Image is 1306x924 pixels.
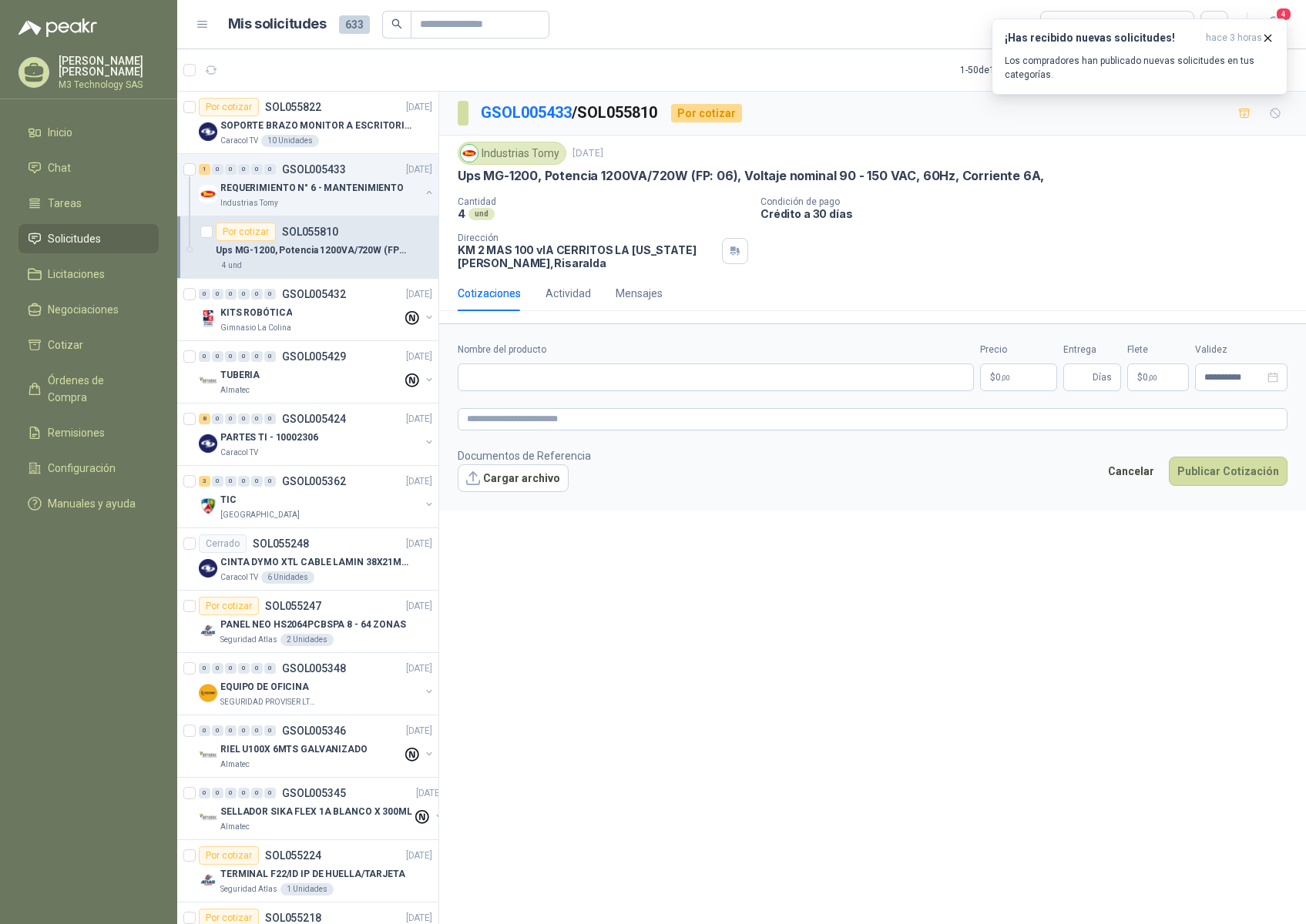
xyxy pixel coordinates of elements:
[280,883,334,896] div: 1 Unidades
[18,224,159,253] a: Solicitudes
[199,684,217,702] img: Company Logo
[406,537,432,551] p: [DATE]
[228,13,327,35] h1: Mis solicitudes
[458,243,716,269] p: KM 2 MAS 100 vIA CERRITOS LA [US_STATE] [PERSON_NAME] , Risaralda
[18,259,159,289] a: Licitaciones
[48,301,119,318] span: Negociaciones
[220,306,292,320] p: KITS ROBÓTICA
[458,207,465,220] p: 4
[481,101,659,125] p: / SOL055810
[461,145,478,162] img: Company Logo
[199,164,210,175] div: 1
[199,347,435,397] a: 0 0 0 0 0 0 GSOL005429[DATE] Company LogoTUBERIAAlmatec
[265,850,321,861] p: SOL055224
[251,164,263,175] div: 0
[339,15,370,34] span: 633
[199,746,217,765] img: Company Logo
[177,840,438,902] a: Por cotizarSOL055224[DATE] Company LogoTERMINAL F22/ID IP DE HUELLA/TARJETASeguridad Atlas1 Unidades
[1195,343,1288,357] label: Validez
[1001,373,1010,382] span: ,00
[458,343,974,357] label: Nombre del producto
[199,351,210,362] div: 0
[251,289,263,300] div: 0
[199,808,217,827] img: Company Logo
[264,413,276,424] div: 0
[251,476,263,487] div: 0
[220,696,317,708] p: SEGURIDAD PROVISER LTDA
[199,559,217,577] img: Company Logo
[238,289,250,300] div: 0
[253,538,309,549] p: SOL055248
[225,476,237,487] div: 0
[212,413,223,424] div: 0
[216,223,276,241] div: Por cotizar
[220,384,250,397] p: Almatec
[48,230,101,247] span: Solicitudes
[264,289,276,300] div: 0
[199,534,247,553] div: Cerrado
[406,599,432,614] p: [DATE]
[251,788,263,798] div: 0
[264,164,276,175] div: 0
[199,185,217,203] img: Company Logo
[238,725,250,736] div: 0
[199,285,435,334] a: 0 0 0 0 0 0 GSOL005432[DATE] Company LogoKITS ROBÓTICAGimnasio La Colina
[458,447,591,464] p: Documentos de Referencia
[212,663,223,674] div: 0
[199,597,259,615] div: Por cotizar
[212,476,223,487] div: 0
[458,196,748,207] p: Cantidad
[220,555,412,570] p: CINTA DYMO XTL CABLE LAMIN 38X21MMBLANCO
[406,412,432,427] p: [DATE]
[406,474,432,489] p: [DATE]
[177,92,438,154] a: Por cotizarSOL055822[DATE] Company LogoSOPORTE BRAZO MONITOR A ESCRITORIO NBF80Caracol TV10 Unidades
[264,663,276,674] div: 0
[18,489,159,518] a: Manuales y ayuda
[199,788,210,798] div: 0
[458,233,716,243] p: Dirección
[212,351,223,362] div: 0
[546,285,591,302] div: Actividad
[199,663,210,674] div: 0
[406,287,432,302] p: [DATE]
[220,181,404,196] p: REQUERIMIENTO N° 6 - MANTENIMIENTO
[264,351,276,362] div: 0
[199,784,445,833] a: 0 0 0 0 0 0 GSOL005345[DATE] Company LogoSELLADOR SIKA FLEX 1A BLANCO X 300MLAlmatec
[416,786,442,801] p: [DATE]
[199,413,210,424] div: 8
[18,153,159,182] a: Chat
[199,721,435,771] a: 0 0 0 0 0 0 GSOL005346[DATE] Company LogoRIEL U100X 6MTS GALVANIZADOAlmatec
[458,464,569,492] button: Cargar archivo
[220,618,406,632] p: PANEL NEO HS2064PCBSPA 8 - 64 ZONAS
[1050,16,1083,33] div: Todas
[48,124,72,141] span: Inicio
[220,509,300,521] p: [GEOGRAPHIC_DATA]
[616,285,663,302] div: Mensajes
[992,18,1288,95] button: ¡Has recibido nuevas solicitudes!hace 3 horas Los compradores han publicado nuevas solicitudes en...
[282,725,346,736] p: GSOL005346
[199,472,435,521] a: 3 0 0 0 0 0 GSOL005362[DATE] Company LogoTIC[GEOGRAPHIC_DATA]
[220,680,309,695] p: EQUIPO DE OFICINA
[265,601,321,611] p: SOL055247
[265,912,321,923] p: SOL055218
[238,788,250,798] div: 0
[199,497,217,515] img: Company Logo
[199,410,435,459] a: 8 0 0 0 0 0 GSOL005424[DATE] Company LogoPARTES TI - 10002306Caracol TV
[264,725,276,736] div: 0
[282,788,346,798] p: GSOL005345
[406,350,432,364] p: [DATE]
[1093,364,1112,390] span: Días
[212,164,223,175] div: 0
[251,413,263,424] div: 0
[225,164,237,175] div: 0
[59,55,159,77] p: [PERSON_NAME] [PERSON_NAME]
[960,58,1060,82] div: 1 - 50 de 1219
[1127,363,1189,391] p: $ 0,00
[199,725,210,736] div: 0
[1063,343,1121,357] label: Entrega
[1148,373,1157,382] span: ,00
[406,661,432,676] p: [DATE]
[220,571,258,584] p: Caracol TV
[980,363,1057,391] p: $0,00
[199,871,217,889] img: Company Logo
